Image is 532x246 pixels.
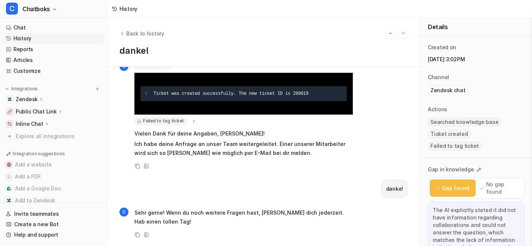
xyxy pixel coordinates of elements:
[7,198,11,203] img: Add to Zendesk
[134,129,353,138] p: Vielen Dank für deine Angaben, [PERSON_NAME]!
[3,194,104,206] button: Add to ZendeskAdd to Zendesk
[428,118,501,127] span: Searched knowledge base
[442,184,469,192] p: Gap found
[420,18,532,36] div: Details
[386,184,403,193] p: danke!
[4,86,10,91] img: expand menu
[119,5,137,13] div: History
[119,46,408,56] p: danke!
[428,74,449,81] p: Channel
[95,86,100,91] img: menu_add.svg
[153,91,308,96] span: Ticket was created successfully. The new ticket ID is 299019
[428,56,525,63] p: [DATE] 3:02PM
[7,174,11,179] img: Add a PDF
[428,106,447,113] p: Actions
[119,208,128,217] span: C
[7,97,12,102] img: Zendesk
[428,44,456,51] p: Created on
[16,130,101,142] span: Explore all integrations
[119,29,164,37] button: Back to history
[145,89,147,98] div: 1
[6,133,13,140] img: explore all integrations
[3,230,104,240] a: Help and support
[134,140,353,158] p: Ich habe deine Anfrage an unser Team weitergeleitet. Einer unserer Mitarbeiter wird sich so [PERS...
[3,55,104,65] a: Articles
[16,120,43,128] p: Inline Chat
[3,183,104,194] button: Add a Google DocAdd a Google Doc
[134,208,344,226] p: Sehr gerne! Wenn du noch weitere Fragen hast, [PERSON_NAME] dich jederzeit. Hab einen tollen Tag!
[401,30,406,37] img: Next session
[428,130,471,138] span: Ticket created
[22,4,50,14] span: Chatboks
[126,29,164,37] span: Back to history
[3,159,104,171] button: Add a websiteAdd a website
[7,162,11,167] img: Add a website
[428,141,482,150] span: Failed to tag ticket
[3,22,104,33] a: Chat
[3,219,104,230] a: Create a new Bot
[3,85,40,93] button: Integrations
[430,87,466,94] p: Zendesk chat
[13,150,65,157] p: Integration suggestions
[3,66,104,76] a: Customize
[486,181,519,196] p: No gap found
[428,166,474,173] p: Gap in knowledge
[386,28,395,38] button: Go to previous session
[11,86,38,92] p: Integrations
[3,33,104,44] a: History
[7,109,12,114] img: Public Chat Link
[3,131,104,141] a: Explore all integrations
[7,122,12,126] img: Inline Chat
[134,118,187,125] span: Failed to tag ticket
[398,28,408,38] button: Go to next session
[134,62,172,69] span: Ticket created
[6,3,18,15] span: C
[16,108,57,115] p: Public Chat Link
[7,186,11,191] img: Add a Google Doc
[3,171,104,183] button: Add a PDFAdd a PDF
[3,44,104,55] a: Reports
[16,96,38,103] p: Zendesk
[388,30,393,37] img: Previous session
[3,209,104,219] a: Invite teammates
